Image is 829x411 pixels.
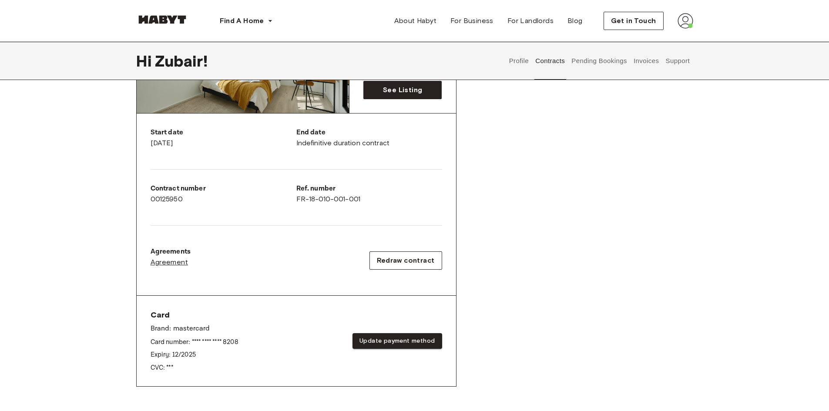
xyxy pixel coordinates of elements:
button: Pending Bookings [571,42,628,80]
button: Get in Touch [604,12,664,30]
span: About Habyt [394,16,436,26]
span: Agreement [151,257,188,267]
span: Blog [567,16,583,26]
span: Get in Touch [611,16,656,26]
img: Habyt [136,15,188,24]
p: Contract number [151,184,296,194]
button: Invoices [632,42,660,80]
span: Redraw contract [377,255,435,266]
div: Indefinitive duration contract [296,127,442,148]
p: Agreements [151,247,191,257]
p: Brand: mastercard [151,324,238,334]
a: For Landlords [500,12,560,30]
span: For Business [450,16,493,26]
button: Update payment method [352,333,442,349]
button: Find A Home [213,12,280,30]
button: Redraw contract [369,251,442,270]
p: Ref. number [296,184,442,194]
div: [DATE] [151,127,296,148]
p: End date [296,127,442,138]
span: Find A Home [220,16,264,26]
a: See Listing [363,81,442,99]
span: Hi [136,52,155,70]
div: 00125950 [151,184,296,204]
a: Blog [560,12,590,30]
button: Profile [508,42,530,80]
p: Start date [151,127,296,138]
span: Card [151,310,238,320]
a: About Habyt [387,12,443,30]
span: Zubair ! [155,52,208,70]
img: avatar [678,13,693,29]
div: FR-18-010-001-001 [296,184,442,204]
span: See Listing [383,85,422,95]
button: Support [665,42,691,80]
div: user profile tabs [506,42,693,80]
a: For Business [443,12,500,30]
span: For Landlords [507,16,554,26]
a: Agreement [151,257,191,267]
p: Expiry: 12 / 2025 [151,350,238,359]
button: Contracts [534,42,566,80]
